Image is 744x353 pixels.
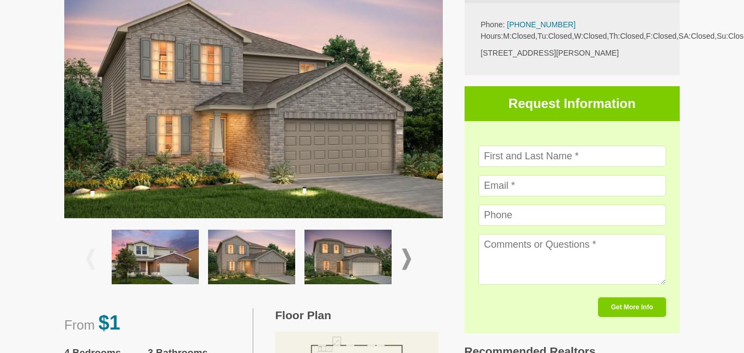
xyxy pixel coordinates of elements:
span: $1 [99,312,120,334]
a: [PHONE_NUMBER] [507,20,576,29]
input: Phone [478,205,667,226]
h3: Request Information [465,86,680,121]
span: Phone: [481,20,505,29]
input: Email * [478,175,667,196]
span: Hours: [481,32,503,40]
button: Get More Info [598,297,666,317]
p: M:Closed,Tu:Closed,W:Closed,Th:Closed,F:Closed,SA:Closed,Su:Closed [481,31,664,42]
span: From [64,318,95,332]
div: [STREET_ADDRESS][PERSON_NAME] [481,47,664,59]
input: First and Last Name * [478,146,667,167]
h3: Floor Plan [275,308,442,322]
